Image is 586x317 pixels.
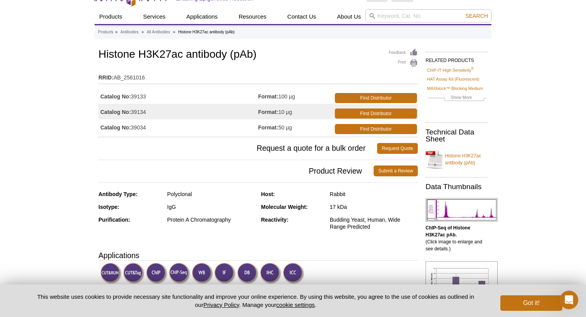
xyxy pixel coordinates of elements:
[100,109,131,115] strong: Catalog No:
[123,263,145,284] img: CUT&Tag Validated
[500,295,562,311] button: Got it!
[261,191,275,197] strong: Host:
[427,94,486,103] a: Show More
[426,198,498,222] img: Histone H3K27ac antibody (pAb) tested by ChIP-Seq.
[258,109,278,115] strong: Format:
[146,263,167,284] img: ChIP Validated
[138,9,170,24] a: Services
[365,9,491,22] input: Keyword, Cat. No.
[426,225,470,238] b: ChIP-Seq of Histone H3K27ac pAb.
[427,85,483,92] a: MAXblock™ Blocking Medium
[260,263,281,284] img: Immunohistochemistry Validated
[24,293,488,309] p: This website uses cookies to provide necessary site functionality and improve your online experie...
[330,203,418,210] div: 17 kDa
[258,124,278,131] strong: Format:
[98,74,114,81] strong: RRID:
[258,88,333,104] td: 100 µg
[377,143,418,154] a: Request Quote
[258,119,333,135] td: 50 µg
[100,124,131,131] strong: Catalog No:
[427,76,479,83] a: HAT Assay Kit (Fluorescent)
[203,301,239,308] a: Privacy Policy
[389,59,418,67] a: Print
[141,30,144,34] li: »
[276,301,315,308] button: cookie settings
[426,52,488,65] h2: RELATED PRODUCTS
[389,48,418,57] a: Feedback
[115,30,117,34] li: »
[98,69,418,82] td: AB_2561016
[560,291,578,309] iframe: Intercom live chat
[98,29,113,36] a: Products
[173,30,175,34] li: »
[237,263,259,284] img: Dot Blot Validated
[167,191,255,198] div: Polyclonal
[426,261,498,310] img: Histone H3K27ac antibody (pAb) tested by ChIP.
[465,13,488,19] span: Search
[169,263,190,284] img: ChIP-Seq Validated
[234,9,271,24] a: Resources
[98,250,418,261] h3: Applications
[330,191,418,198] div: Rabbit
[330,216,418,230] div: Budding Yeast, Human, Wide Range Predicted
[98,217,130,223] strong: Purification:
[147,29,170,36] a: All Antibodies
[121,29,139,36] a: Antibodies
[258,104,333,119] td: 10 µg
[261,204,308,210] strong: Molecular Weight:
[98,204,119,210] strong: Isotype:
[98,104,258,119] td: 39134
[98,165,374,176] span: Product Review
[427,67,474,74] a: ChIP-IT High Sensitivity®
[374,165,418,176] a: Submit a Review
[98,48,418,62] h1: Histone H3K27ac antibody (pAb)
[95,9,127,24] a: Products
[426,183,488,190] h2: Data Thumbnails
[182,9,222,24] a: Applications
[335,93,417,103] a: Find Distributor
[214,263,236,284] img: Immunofluorescence Validated
[261,217,289,223] strong: Reactivity:
[167,216,255,223] div: Protein A Chromatography
[100,263,122,284] img: CUT&RUN Validated
[426,129,488,143] h2: Technical Data Sheet
[258,93,278,100] strong: Format:
[426,224,488,252] p: (Click image to enlarge and see details.)
[426,148,488,171] a: Histone H3K27ac antibody (pAb)
[335,109,417,119] a: Find Distributor
[335,124,417,134] a: Find Distributor
[283,9,321,24] a: Contact Us
[471,67,474,71] sup: ®
[192,263,213,284] img: Western Blot Validated
[98,191,138,197] strong: Antibody Type:
[98,143,377,154] span: Request a quote for a bulk order
[167,203,255,210] div: IgG
[283,263,304,284] img: Immunocytochemistry Validated
[100,93,131,100] strong: Catalog No:
[98,88,258,104] td: 39133
[98,119,258,135] td: 39034
[178,30,235,34] li: Histone H3K27ac antibody (pAb)
[463,12,490,19] button: Search
[333,9,366,24] a: About Us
